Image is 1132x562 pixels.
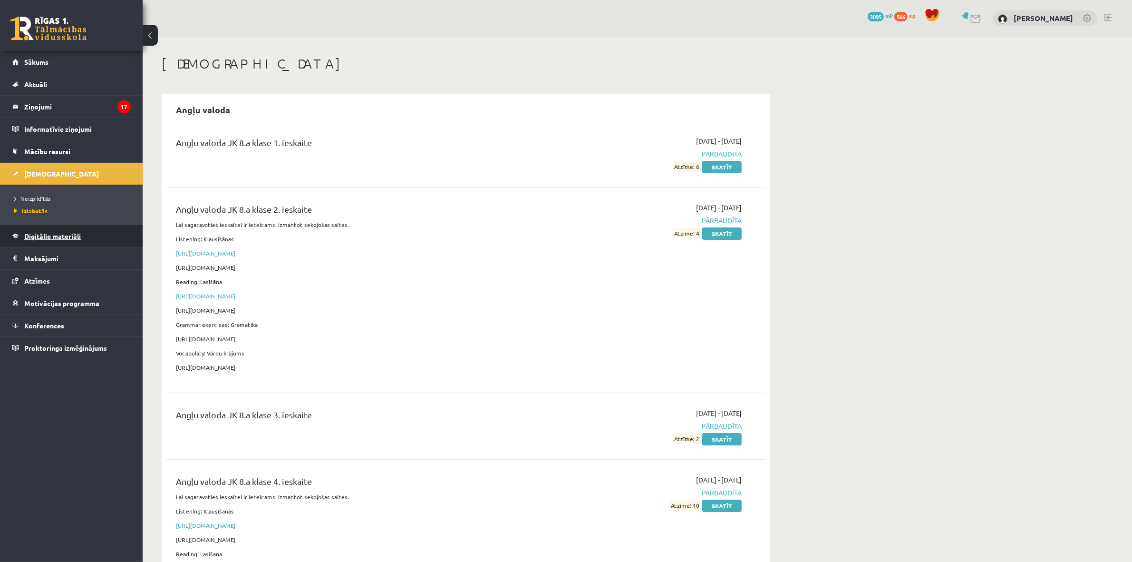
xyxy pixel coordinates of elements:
[894,12,920,20] a: 566 xp
[24,247,131,269] legend: Maksājumi
[176,292,235,300] a: [URL][DOMAIN_NAME]
[176,507,548,515] p: Listening: Klausīšanās
[14,195,50,202] span: Neizpildītās
[24,80,47,89] span: Aktuāli
[562,216,742,226] span: Pārbaudīta
[14,194,133,203] a: Neizpildītās
[14,207,48,215] span: Izlabotās
[176,550,548,558] p: Reading: Lasīšana
[12,163,131,185] a: [DEMOGRAPHIC_DATA]
[12,140,131,162] a: Mācību resursi
[176,203,548,220] div: Angļu valoda JK 8.a klase 2. ieskaite
[702,161,742,173] a: Skatīt
[12,73,131,95] a: Aktuāli
[176,220,548,229] p: Lai sagatavoties ieskaitei ir ieteicams izmantot sekojošas saites.
[673,228,701,238] span: Atzīme: 4
[176,475,548,493] div: Angļu valoda JK 8.a klase 4. ieskaite
[673,434,701,444] span: Atzīme: 2
[162,56,770,72] h1: [DEMOGRAPHIC_DATA]
[702,500,742,512] a: Skatīt
[24,276,50,285] span: Atzīmes
[176,249,235,257] a: [URL][DOMAIN_NAME]
[176,493,548,501] p: Lai sagatavoties ieskaitei ir ieteicams izmantot sekojošas saites.
[909,12,915,20] span: xp
[24,58,48,66] span: Sākums
[673,162,701,172] span: Atzīme: 6
[12,315,131,336] a: Konferences
[12,247,131,269] a: Maksājumi
[176,235,548,243] p: Listening: Klausīšānas
[696,203,742,213] span: [DATE] - [DATE]
[998,14,1007,24] img: Agnese Krūmiņa
[176,306,548,315] p: [URL][DOMAIN_NAME]
[176,408,548,426] div: Angļu valoda JK 8.a klase 3. ieskaite
[670,501,701,511] span: Atzīme: 10
[12,337,131,359] a: Proktoringa izmēģinājums
[24,96,131,118] legend: Ziņojumi
[12,96,131,118] a: Ziņojumi17
[176,349,548,357] p: Vocabulary: Vārdu krājums
[166,99,240,121] h2: Angļu valoda
[14,207,133,215] a: Izlabotās
[117,100,131,113] i: 17
[562,488,742,498] span: Pārbaudīta
[24,344,107,352] span: Proktoringa izmēģinājums
[176,522,235,529] a: [URL][DOMAIN_NAME]
[24,299,99,307] span: Motivācijas programma
[702,227,742,240] a: Skatīt
[24,118,131,140] legend: Informatīvie ziņojumi
[176,320,548,329] p: Grammar exercises: Gramatika
[176,363,548,372] p: [URL][DOMAIN_NAME]
[24,232,81,240] span: Digitālie materiāli
[12,225,131,247] a: Digitālie materiāli
[12,51,131,73] a: Sākums
[176,136,548,154] div: Angļu valoda JK 8.a klase 1. ieskaite
[1014,13,1073,23] a: [PERSON_NAME]
[176,263,548,272] p: [URL][DOMAIN_NAME]
[10,17,87,40] a: Rīgas 1. Tālmācības vidusskola
[176,535,548,544] p: [URL][DOMAIN_NAME]
[12,270,131,292] a: Atzīmes
[562,421,742,431] span: Pārbaudīta
[696,136,742,146] span: [DATE] - [DATE]
[24,169,99,178] span: [DEMOGRAPHIC_DATA]
[868,12,893,20] a: 3095 mP
[12,118,131,140] a: Informatīvie ziņojumi
[24,147,70,156] span: Mācību resursi
[24,321,64,330] span: Konferences
[696,408,742,418] span: [DATE] - [DATE]
[176,335,548,343] p: [URL][DOMAIN_NAME]
[12,292,131,314] a: Motivācijas programma
[176,277,548,286] p: Reading: Lasīšāna
[696,475,742,485] span: [DATE] - [DATE]
[702,433,742,445] a: Skatīt
[885,12,893,20] span: mP
[562,149,742,159] span: Pārbaudīta
[894,12,908,21] span: 566
[868,12,884,21] span: 3095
